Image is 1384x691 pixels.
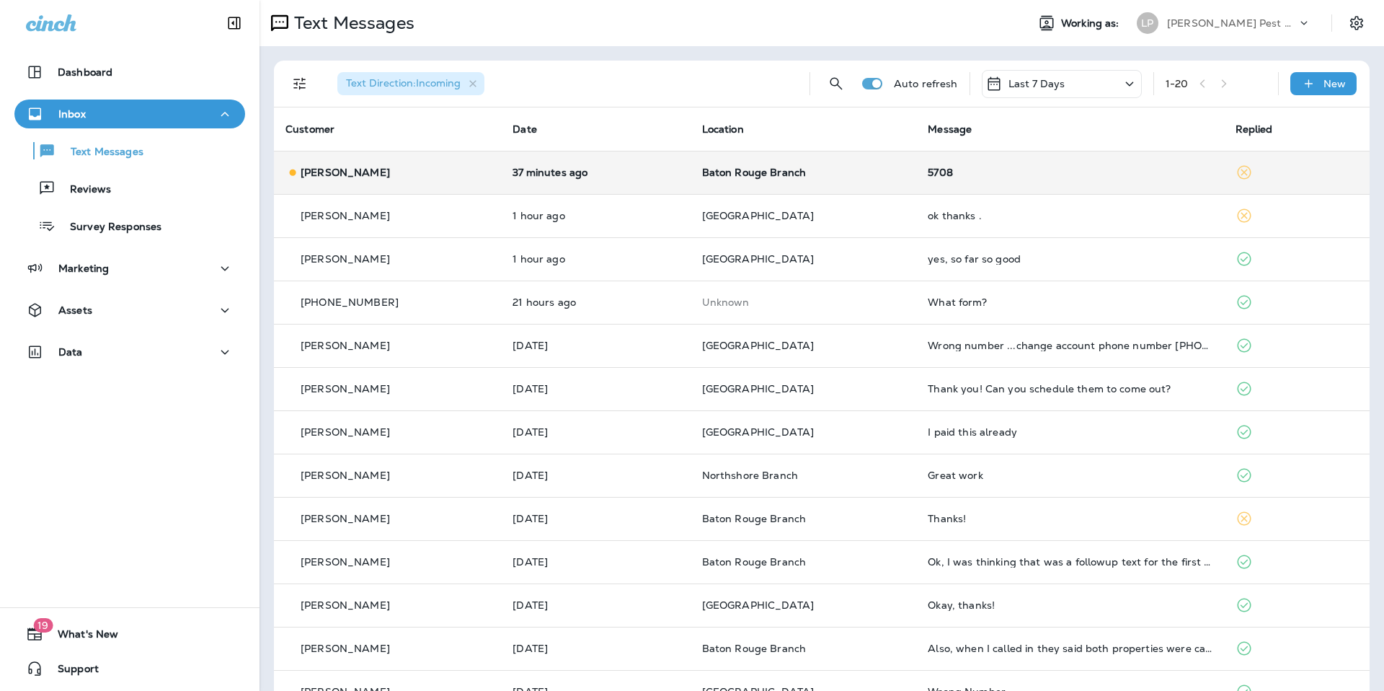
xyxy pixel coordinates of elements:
[58,304,92,316] p: Assets
[928,470,1212,481] div: Great work
[513,253,678,265] p: Sep 22, 2025 08:34 AM
[513,167,678,178] p: Sep 22, 2025 09:24 AM
[702,296,905,308] p: This customer does not have a last location and the phone number they messaged is not assigned to...
[301,253,390,265] p: [PERSON_NAME]
[14,100,245,128] button: Inbox
[928,253,1212,265] div: yes, so far so good
[14,173,245,203] button: Reviews
[288,12,414,34] p: Text Messages
[14,338,245,366] button: Data
[301,340,390,351] p: [PERSON_NAME]
[702,166,807,179] span: Baton Rouge Branch
[702,599,814,612] span: [GEOGRAPHIC_DATA]
[301,210,390,221] p: [PERSON_NAME]
[1061,17,1122,30] span: Working as:
[301,513,390,524] p: [PERSON_NAME]
[513,210,678,221] p: Sep 22, 2025 08:54 AM
[301,167,390,178] p: [PERSON_NAME]
[928,123,972,136] span: Message
[702,512,807,525] span: Baton Rouge Branch
[513,599,678,611] p: Sep 16, 2025 02:35 PM
[56,183,111,197] p: Reviews
[301,383,390,395] p: [PERSON_NAME]
[301,556,390,568] p: [PERSON_NAME]
[43,663,99,680] span: Support
[285,69,314,98] button: Filters
[928,643,1212,654] div: Also, when I called in they said both properties were canceled which isn't the case. I discussed ...
[702,555,807,568] span: Baton Rouge Branch
[702,469,798,482] span: Northshore Branch
[14,58,245,87] button: Dashboard
[58,263,109,274] p: Marketing
[58,108,86,120] p: Inbox
[301,296,399,308] p: [PHONE_NUMBER]
[1137,12,1158,34] div: LP
[702,339,814,352] span: [GEOGRAPHIC_DATA]
[14,654,245,683] button: Support
[14,620,245,648] button: 19What's New
[702,252,814,265] span: [GEOGRAPHIC_DATA]
[337,72,484,95] div: Text Direction:Incoming
[14,136,245,166] button: Text Messages
[702,642,807,655] span: Baton Rouge Branch
[1166,78,1189,89] div: 1 - 20
[928,296,1212,308] div: What form?
[513,296,678,308] p: Sep 21, 2025 12:49 PM
[58,66,112,78] p: Dashboard
[928,167,1212,178] div: 5708
[513,426,678,438] p: Sep 18, 2025 12:09 PM
[894,78,958,89] p: Auto refresh
[928,340,1212,351] div: Wrong number ...change account phone number 509-630-0111. I've asked you several times already
[928,556,1212,568] div: Ok, I was thinking that was a followup text for the first reoccurring visit.
[822,69,851,98] button: Search Messages
[928,383,1212,395] div: Thank you! Can you schedule them to come out?
[285,123,334,136] span: Customer
[301,643,390,654] p: [PERSON_NAME]
[928,210,1212,221] div: ok thanks .
[14,296,245,325] button: Assets
[1236,123,1273,136] span: Replied
[702,123,744,136] span: Location
[513,340,678,351] p: Sep 20, 2025 10:34 AM
[928,513,1212,524] div: Thanks!
[346,76,461,89] span: Text Direction : Incoming
[513,643,678,654] p: Sep 16, 2025 02:29 PM
[702,426,814,439] span: [GEOGRAPHIC_DATA]
[928,599,1212,611] div: Okay, thanks!
[513,470,678,481] p: Sep 18, 2025 10:38 AM
[513,123,537,136] span: Date
[513,556,678,568] p: Sep 17, 2025 11:45 AM
[14,211,245,241] button: Survey Responses
[1344,10,1370,36] button: Settings
[14,254,245,283] button: Marketing
[1323,78,1346,89] p: New
[928,426,1212,438] div: I paid this already
[214,9,254,38] button: Collapse Sidebar
[702,209,814,222] span: [GEOGRAPHIC_DATA]
[1008,78,1065,89] p: Last 7 Days
[301,426,390,438] p: [PERSON_NAME]
[33,618,53,633] span: 19
[56,146,143,159] p: Text Messages
[513,383,678,395] p: Sep 19, 2025 02:53 PM
[301,470,390,481] p: [PERSON_NAME]
[56,221,161,234] p: Survey Responses
[1167,17,1297,29] p: [PERSON_NAME] Pest Control
[58,346,83,358] p: Data
[702,382,814,395] span: [GEOGRAPHIC_DATA]
[513,513,678,524] p: Sep 18, 2025 10:25 AM
[43,628,118,646] span: What's New
[301,599,390,611] p: [PERSON_NAME]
